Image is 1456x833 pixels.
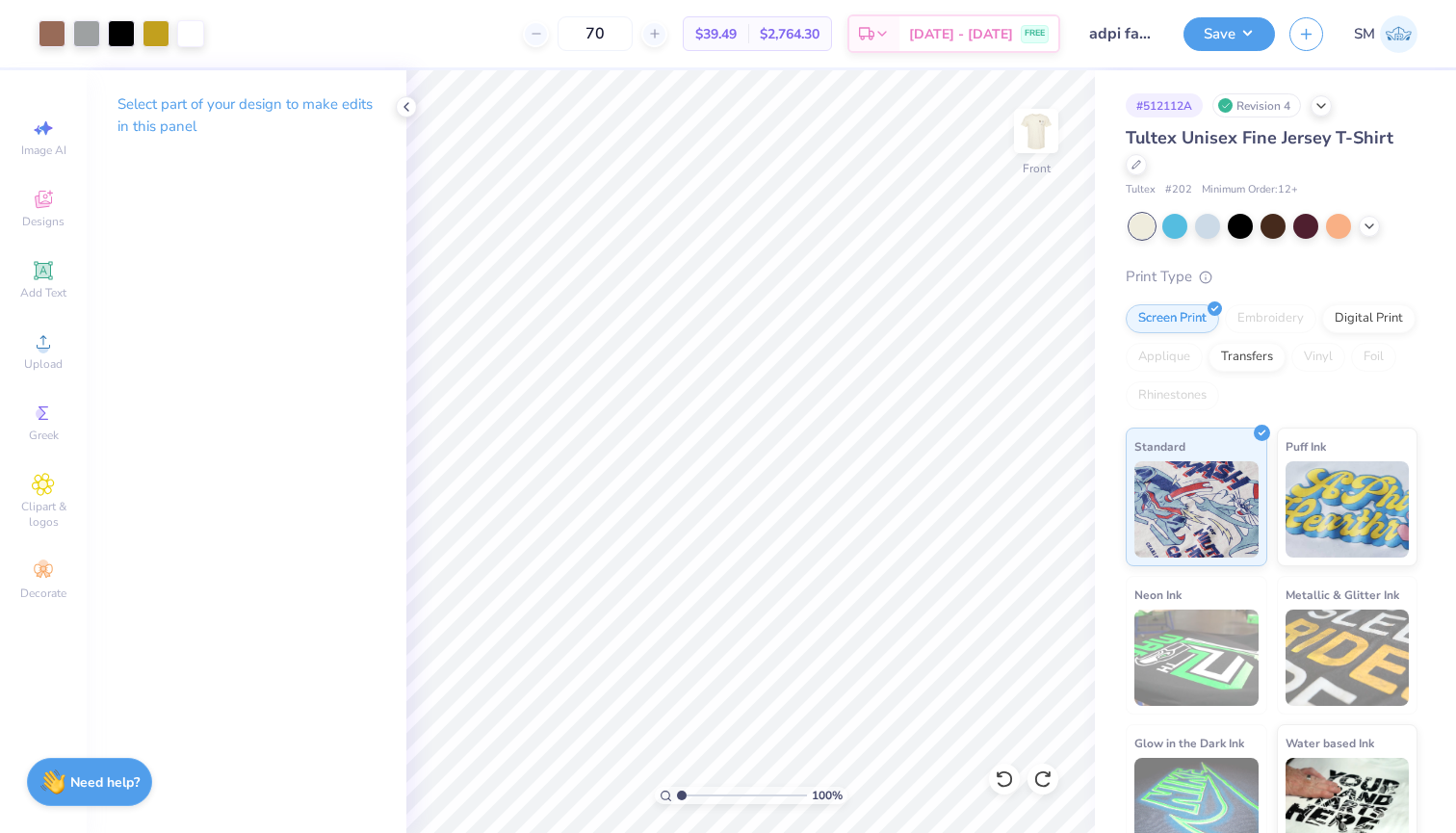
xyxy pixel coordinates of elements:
[1286,436,1326,456] span: Puff Ink
[1126,381,1219,410] div: Rhinestones
[1354,15,1417,53] a: SM
[10,499,77,530] span: Clipart & logos
[1075,14,1169,53] input: Untitled Design
[1225,304,1316,333] div: Embroidery
[1023,160,1051,177] div: Front
[909,24,1013,44] span: [DATE] - [DATE]
[1212,93,1301,117] div: Revision 4
[20,285,66,300] span: Add Text
[1286,733,1374,753] span: Water based Ink
[1286,610,1410,706] img: Metallic & Glitter Ink
[558,16,633,51] input: – –
[1126,304,1219,333] div: Screen Print
[1017,112,1055,150] img: Front
[1134,733,1244,753] span: Glow in the Dark Ink
[1126,93,1203,117] div: # 512112A
[20,586,66,601] span: Decorate
[22,214,65,229] span: Designs
[70,773,140,792] strong: Need help?
[29,428,59,443] span: Greek
[1134,585,1182,605] span: Neon Ink
[24,356,63,372] span: Upload
[1134,461,1259,558] img: Standard
[812,787,843,804] span: 100 %
[1202,182,1298,198] span: Minimum Order: 12 +
[760,24,819,44] span: $2,764.30
[1126,266,1417,288] div: Print Type
[1322,304,1416,333] div: Digital Print
[1291,343,1345,372] div: Vinyl
[695,24,737,44] span: $39.49
[1134,436,1185,456] span: Standard
[1286,585,1399,605] span: Metallic & Glitter Ink
[1134,610,1259,706] img: Neon Ink
[1025,27,1045,40] span: FREE
[1351,343,1396,372] div: Foil
[1354,23,1375,45] span: SM
[1126,343,1203,372] div: Applique
[1126,126,1393,149] span: Tultex Unisex Fine Jersey T-Shirt
[21,143,66,158] span: Image AI
[1165,182,1192,198] span: # 202
[117,93,376,138] p: Select part of your design to make edits in this panel
[1183,17,1275,51] button: Save
[1209,343,1286,372] div: Transfers
[1286,461,1410,558] img: Puff Ink
[1380,15,1417,53] img: Sofia Maitz
[1126,182,1156,198] span: Tultex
